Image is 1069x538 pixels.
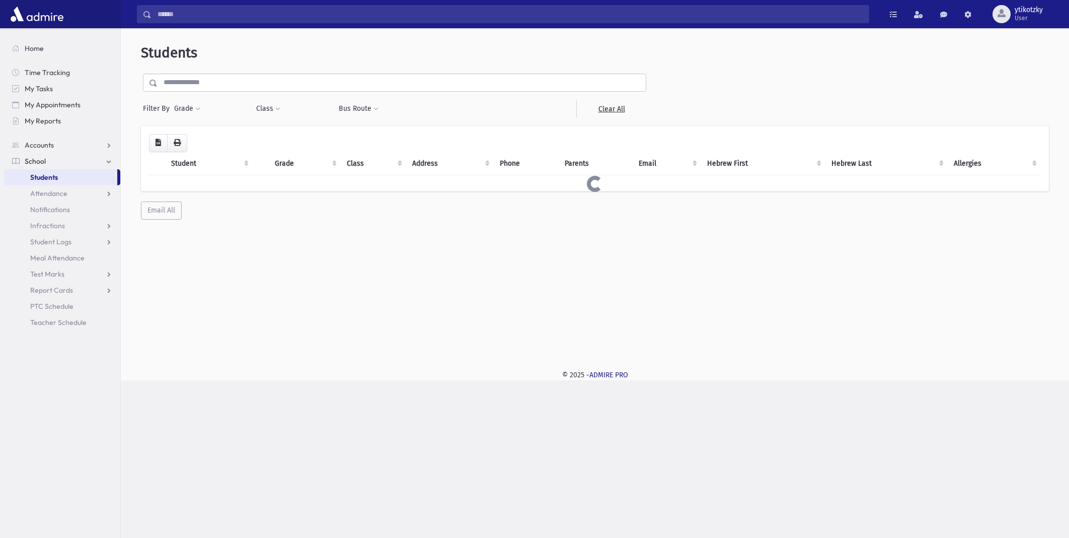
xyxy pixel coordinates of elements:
[576,100,646,118] a: Clear All
[30,237,71,246] span: Student Logs
[4,218,120,234] a: Infractions
[167,134,187,152] button: Print
[30,205,70,214] span: Notifications
[25,44,44,53] span: Home
[137,370,1053,380] div: © 2025 -
[165,152,253,175] th: Student
[143,103,174,114] span: Filter By
[1015,14,1043,22] span: User
[4,81,120,97] a: My Tasks
[30,221,65,230] span: Infractions
[25,84,53,93] span: My Tasks
[4,250,120,266] a: Meal Attendance
[406,152,494,175] th: Address
[4,169,117,185] a: Students
[494,152,559,175] th: Phone
[25,100,81,109] span: My Appointments
[559,152,633,175] th: Parents
[25,141,54,150] span: Accounts
[701,152,825,175] th: Hebrew First
[25,157,46,166] span: School
[25,116,61,125] span: My Reports
[4,201,120,218] a: Notifications
[4,234,120,250] a: Student Logs
[341,152,406,175] th: Class
[4,298,120,314] a: PTC Schedule
[4,282,120,298] a: Report Cards
[30,286,73,295] span: Report Cards
[4,266,120,282] a: Test Marks
[30,302,73,311] span: PTC Schedule
[30,270,64,279] span: Test Marks
[338,100,379,118] button: Bus Route
[4,314,120,330] a: Teacher Schedule
[256,100,281,118] button: Class
[825,152,948,175] th: Hebrew Last
[633,152,702,175] th: Email
[1015,6,1043,14] span: ytikotzky
[30,173,58,182] span: Students
[25,68,70,77] span: Time Tracking
[948,152,1041,175] th: Allergies
[30,318,87,327] span: Teacher Schedule
[269,152,341,175] th: Grade
[4,40,120,56] a: Home
[30,189,67,198] span: Attendance
[141,201,182,220] button: Email All
[149,134,168,152] button: CSV
[4,185,120,201] a: Attendance
[141,44,197,61] span: Students
[4,113,120,129] a: My Reports
[8,4,66,24] img: AdmirePro
[4,137,120,153] a: Accounts
[4,153,120,169] a: School
[589,371,628,379] a: ADMIRE PRO
[4,64,120,81] a: Time Tracking
[151,5,869,23] input: Search
[4,97,120,113] a: My Appointments
[30,253,85,262] span: Meal Attendance
[174,100,201,118] button: Grade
